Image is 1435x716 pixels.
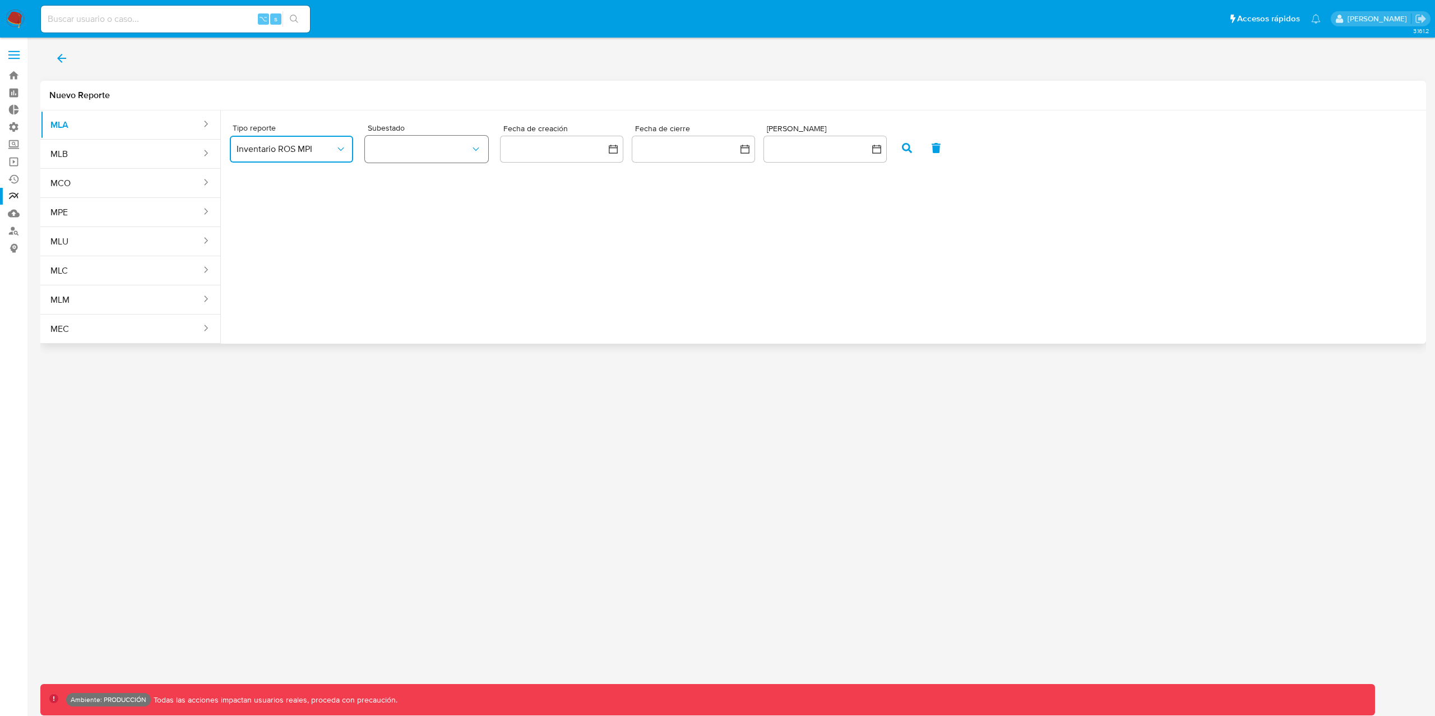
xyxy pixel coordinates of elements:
span: s [274,13,277,24]
span: ⌥ [259,13,267,24]
button: search-icon [283,11,305,27]
a: Salir [1415,13,1427,25]
p: Ambiente: PRODUCCIÓN [71,697,146,702]
span: Accesos rápidos [1237,13,1300,25]
p: Todas las acciones impactan usuarios reales, proceda con precaución. [151,695,397,705]
p: leidy.martinez@mercadolibre.com.co [1348,13,1411,24]
a: Notificaciones [1311,14,1321,24]
input: Buscar usuario o caso... [41,12,310,26]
